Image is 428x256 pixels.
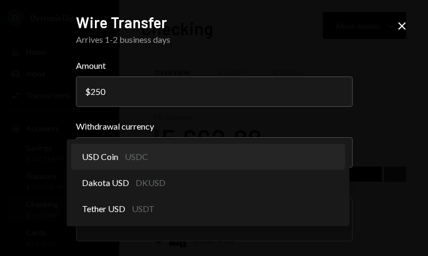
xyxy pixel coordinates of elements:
button: Withdrawal currency [76,137,353,168]
span: USD Coin [82,150,118,163]
div: $ [85,86,91,97]
div: USDT [132,202,155,215]
span: Tether USD [82,202,125,215]
label: Amount [76,59,353,72]
h2: Wire Transfer [76,12,353,33]
input: 0.00 [76,76,353,107]
label: Withdrawal currency [76,120,353,133]
div: Arrives 1-2 business days [76,33,353,46]
div: DKUSD [136,176,165,189]
div: USDC [125,150,148,163]
span: Dakota USD [82,176,129,189]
